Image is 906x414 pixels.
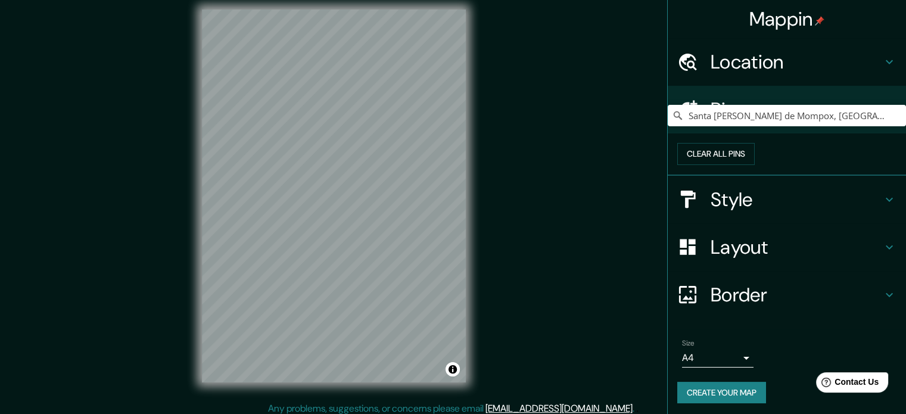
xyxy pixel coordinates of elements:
[202,10,466,382] canvas: Map
[711,50,882,74] h4: Location
[668,86,906,133] div: Pins
[815,16,824,26] img: pin-icon.png
[677,382,766,404] button: Create your map
[682,348,754,368] div: A4
[668,271,906,319] div: Border
[749,7,825,31] h4: Mappin
[668,105,906,126] input: Pick your city or area
[668,223,906,271] div: Layout
[711,283,882,307] h4: Border
[668,176,906,223] div: Style
[668,38,906,86] div: Location
[800,368,893,401] iframe: Help widget launcher
[711,235,882,259] h4: Layout
[677,143,755,165] button: Clear all pins
[711,188,882,211] h4: Style
[711,98,882,122] h4: Pins
[682,338,695,348] label: Size
[446,362,460,376] button: Toggle attribution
